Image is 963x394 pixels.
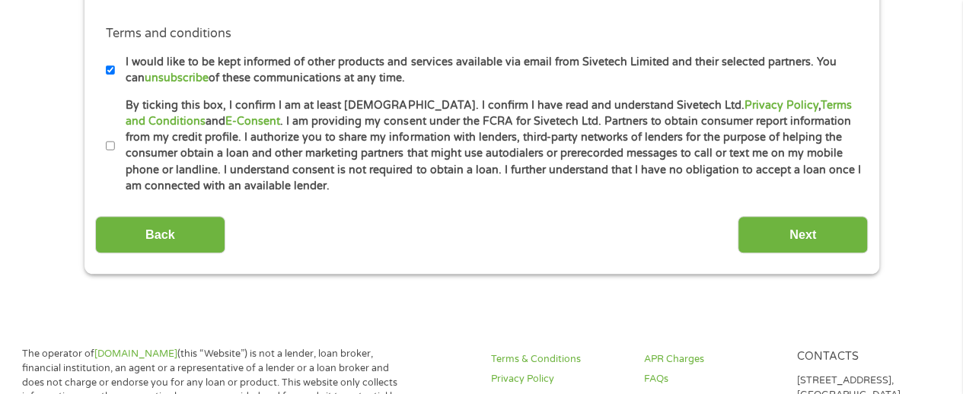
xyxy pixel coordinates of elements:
[115,97,862,195] label: By ticking this box, I confirm I am at least [DEMOGRAPHIC_DATA]. I confirm I have read and unders...
[491,352,626,367] a: Terms & Conditions
[94,348,177,360] a: [DOMAIN_NAME]
[106,26,231,42] label: Terms and conditions
[644,372,779,386] a: FAQs
[738,216,868,253] input: Next
[126,99,851,128] a: Terms and Conditions
[491,372,626,386] a: Privacy Policy
[95,216,225,253] input: Back
[225,115,280,128] a: E-Consent
[744,99,818,112] a: Privacy Policy
[644,352,779,367] a: APR Charges
[797,350,932,364] h4: Contacts
[115,54,862,87] label: I would like to be kept informed of other products and services available via email from Sivetech...
[145,71,209,84] a: unsubscribe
